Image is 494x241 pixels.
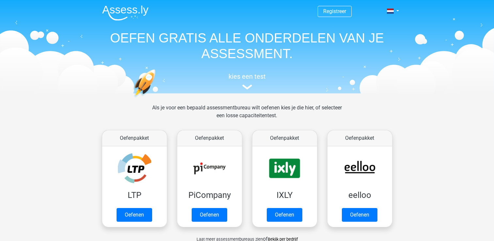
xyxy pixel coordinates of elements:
[117,208,152,222] a: Oefenen
[267,208,302,222] a: Oefenen
[102,5,149,21] img: Assessly
[147,104,347,127] div: Als je voor een bepaald assessmentbureau wilt oefenen kies je die hier, of selecteer een losse ca...
[133,69,181,128] img: oefenen
[192,208,227,222] a: Oefenen
[97,72,397,80] h5: kies een test
[97,72,397,90] a: kies een test
[323,8,346,14] a: Registreer
[342,208,377,222] a: Oefenen
[97,30,397,61] h1: OEFEN GRATIS ALLE ONDERDELEN VAN JE ASSESSMENT.
[242,85,252,89] img: assessment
